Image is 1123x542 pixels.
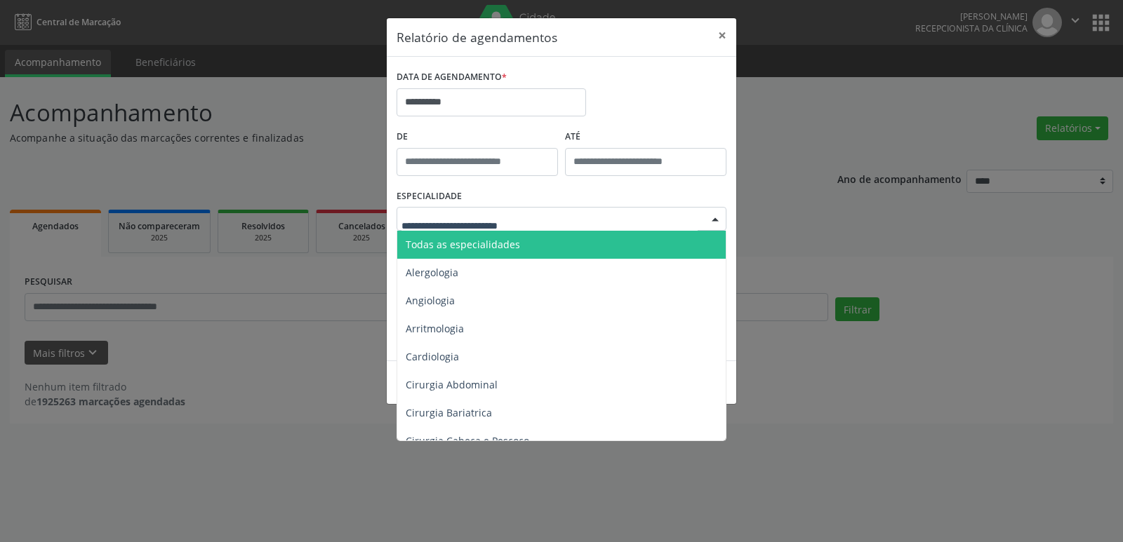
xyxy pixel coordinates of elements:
span: Cirurgia Bariatrica [406,406,492,419]
span: Cirurgia Cabeça e Pescoço [406,434,529,447]
span: Arritmologia [406,322,464,335]
span: Angiologia [406,294,455,307]
h5: Relatório de agendamentos [397,28,557,46]
span: Cardiologia [406,350,459,363]
label: ATÉ [565,126,726,148]
label: DATA DE AGENDAMENTO [397,67,507,88]
span: Cirurgia Abdominal [406,378,498,391]
button: Close [708,18,736,53]
span: Alergologia [406,266,458,279]
label: ESPECIALIDADE [397,186,462,208]
span: Todas as especialidades [406,238,520,251]
label: De [397,126,558,148]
